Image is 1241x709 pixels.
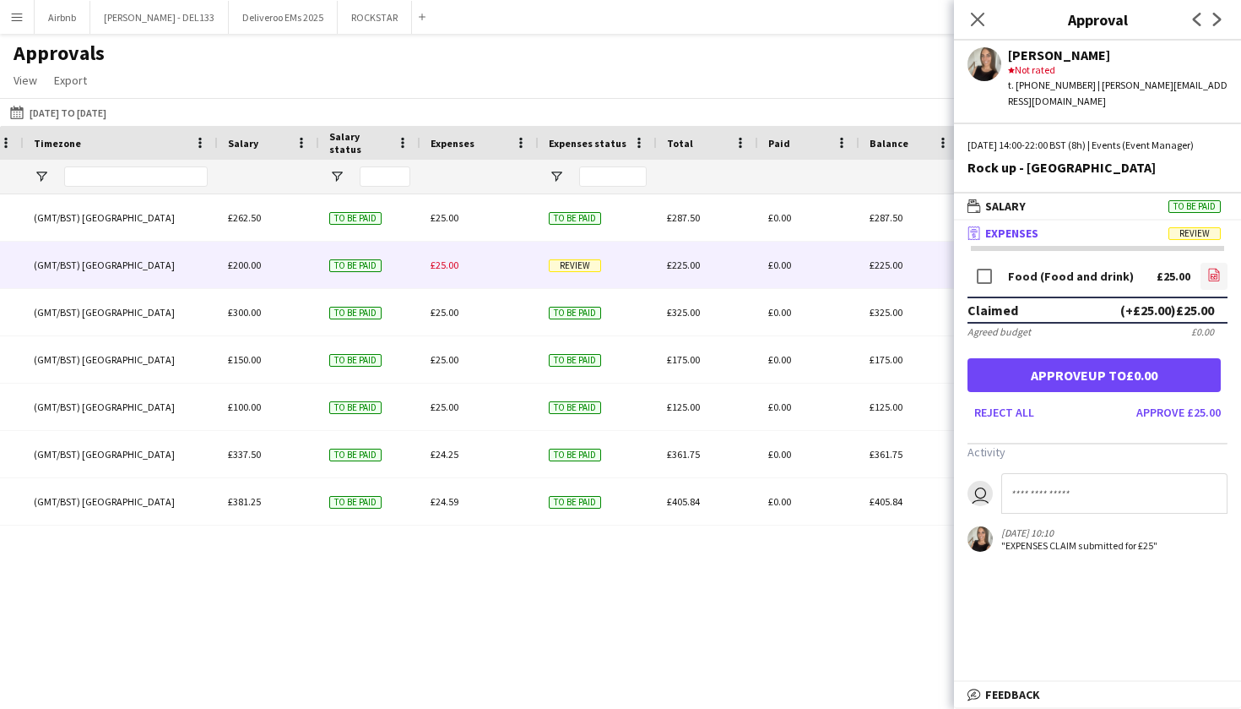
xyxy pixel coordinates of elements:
button: ROCKSTAR [338,1,412,34]
span: £325.00 [870,306,902,319]
span: £325.00 [667,306,700,319]
button: Reject all [967,399,1041,426]
span: To be paid [549,354,601,367]
span: To be paid [549,496,601,509]
span: Expenses status [549,137,626,150]
div: Not rated [1008,63,1227,78]
a: View [7,69,44,91]
button: Open Filter Menu [549,169,564,184]
mat-expansion-panel-header: Feedback [954,682,1241,707]
span: Expenses [985,226,1038,241]
span: £225.00 [667,259,700,271]
div: (GMT/BST) [GEOGRAPHIC_DATA] [24,194,218,241]
span: Salary [985,199,1026,214]
span: £300.00 [228,306,261,319]
span: To be paid [329,401,382,414]
span: Paid [768,137,790,150]
span: £287.50 [870,211,902,224]
div: t. [PHONE_NUMBER] | [PERSON_NAME][EMAIL_ADDRESS][DOMAIN_NAME] [1008,78,1227,108]
span: Salary [228,137,258,150]
div: (GMT/BST) [GEOGRAPHIC_DATA] [24,431,218,477]
button: Open Filter Menu [329,169,344,184]
button: Approve £25.00 [1130,399,1227,426]
span: To be paid [329,496,382,509]
span: £24.59 [431,495,458,508]
span: £175.00 [870,353,902,366]
span: £25.00 [431,211,458,224]
span: Review [549,259,601,272]
span: To be paid [549,212,601,225]
input: Salary status Filter Input [360,166,410,187]
span: £125.00 [870,401,902,413]
span: £262.50 [228,211,261,224]
button: [DATE] to [DATE] [7,102,110,123]
span: To be paid [329,354,382,367]
span: £405.84 [870,495,902,508]
div: (GMT/BST) [GEOGRAPHIC_DATA] [24,242,218,288]
div: ExpensesReview [954,246,1241,574]
span: £175.00 [667,353,700,366]
span: To be paid [329,212,382,225]
button: Deliveroo EMs 2025 [229,1,338,34]
span: £361.75 [667,448,700,461]
button: Open Filter Menu [34,169,49,184]
input: Timezone Filter Input [64,166,208,187]
mat-expansion-panel-header: ExpensesReview [954,221,1241,246]
span: To be paid [549,401,601,414]
div: [PERSON_NAME] [1008,47,1227,63]
span: £337.50 [228,448,261,461]
span: £0.00 [768,495,791,508]
div: "EXPENSES CLAIM submitted for £25" [1001,539,1157,552]
h3: Approval [954,8,1241,30]
span: Timezone [34,137,81,150]
div: [DATE] 14:00-22:00 BST (8h) | Events (Event Manager) [967,138,1227,153]
span: To be paid [549,307,601,319]
span: Expenses [431,137,474,150]
span: Total [667,137,693,150]
span: To be paid [329,307,382,319]
h3: Activity [967,444,1227,460]
span: To be paid [329,449,382,461]
span: £0.00 [768,401,791,413]
span: To be paid [329,259,382,272]
span: £405.84 [667,495,700,508]
span: To be paid [1168,200,1221,213]
span: £25.00 [431,306,458,319]
span: £0.00 [768,306,791,319]
div: Claimed [967,302,1018,319]
div: Agreed budget [967,325,1031,338]
span: £24.25 [431,448,458,461]
span: £0.00 [768,211,791,224]
span: £0.00 [768,448,791,461]
span: £125.00 [667,401,700,413]
span: £25.00 [431,353,458,366]
span: £150.00 [228,353,261,366]
mat-expansion-panel-header: SalaryTo be paid [954,194,1241,219]
a: Export [47,69,94,91]
span: £225.00 [870,259,902,271]
input: Expenses status Filter Input [579,166,647,187]
span: Salary status [329,130,390,155]
span: £0.00 [768,259,791,271]
div: Rock up - [GEOGRAPHIC_DATA] [967,160,1227,175]
span: £25.00 [431,259,458,271]
span: £25.00 [431,401,458,413]
div: [DATE] 10:10 [1001,526,1157,539]
div: (GMT/BST) [GEOGRAPHIC_DATA] [24,289,218,335]
button: Airbnb [35,1,90,34]
div: £25.00 [1157,270,1190,283]
span: £361.75 [870,448,902,461]
span: £100.00 [228,401,261,413]
div: (GMT/BST) [GEOGRAPHIC_DATA] [24,478,218,525]
button: [PERSON_NAME] - DEL133 [90,1,229,34]
span: View [14,73,37,88]
app-user-avatar: Heather Hryb [967,526,993,552]
div: (GMT/BST) [GEOGRAPHIC_DATA] [24,336,218,383]
span: £200.00 [228,259,261,271]
span: Export [54,73,87,88]
span: £381.25 [228,495,261,508]
span: To be paid [549,449,601,461]
span: £0.00 [768,353,791,366]
span: Balance [870,137,908,150]
div: Food (Food and drink) [1008,270,1134,283]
